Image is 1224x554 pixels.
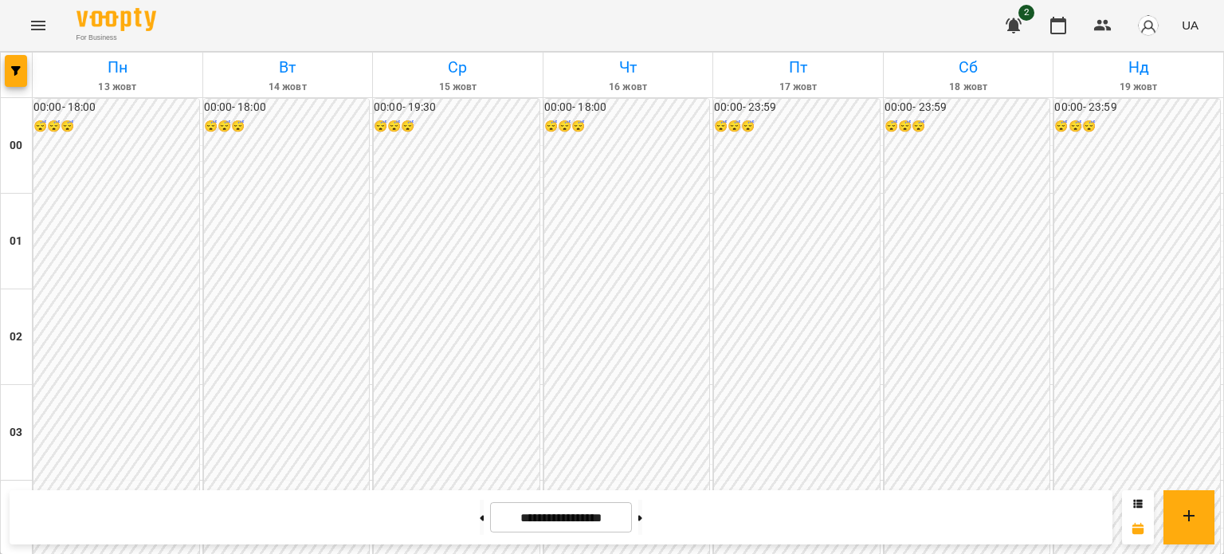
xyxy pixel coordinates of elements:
[375,55,540,80] h6: Ср
[1175,10,1205,40] button: UA
[204,118,370,136] h6: 😴😴😴
[1056,55,1221,80] h6: Нд
[10,328,22,346] h6: 02
[206,55,371,80] h6: Вт
[35,55,200,80] h6: Пн
[885,118,1050,136] h6: 😴😴😴
[76,8,156,31] img: Voopty Logo
[19,6,57,45] button: Menu
[886,55,1051,80] h6: Сб
[206,80,371,95] h6: 14 жовт
[1054,118,1220,136] h6: 😴😴😴
[204,99,370,116] h6: 00:00 - 18:00
[716,55,881,80] h6: Пт
[10,424,22,442] h6: 03
[374,118,539,136] h6: 😴😴😴
[10,137,22,155] h6: 00
[76,33,156,43] span: For Business
[1056,80,1221,95] h6: 19 жовт
[885,99,1050,116] h6: 00:00 - 23:59
[10,233,22,250] h6: 01
[546,80,711,95] h6: 16 жовт
[886,80,1051,95] h6: 18 жовт
[1182,17,1198,33] span: UA
[1137,14,1159,37] img: avatar_s.png
[1054,99,1220,116] h6: 00:00 - 23:59
[374,99,539,116] h6: 00:00 - 19:30
[714,99,880,116] h6: 00:00 - 23:59
[375,80,540,95] h6: 15 жовт
[544,118,710,136] h6: 😴😴😴
[33,118,199,136] h6: 😴😴😴
[714,118,880,136] h6: 😴😴😴
[33,99,199,116] h6: 00:00 - 18:00
[35,80,200,95] h6: 13 жовт
[1018,5,1034,21] span: 2
[546,55,711,80] h6: Чт
[716,80,881,95] h6: 17 жовт
[544,99,710,116] h6: 00:00 - 18:00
